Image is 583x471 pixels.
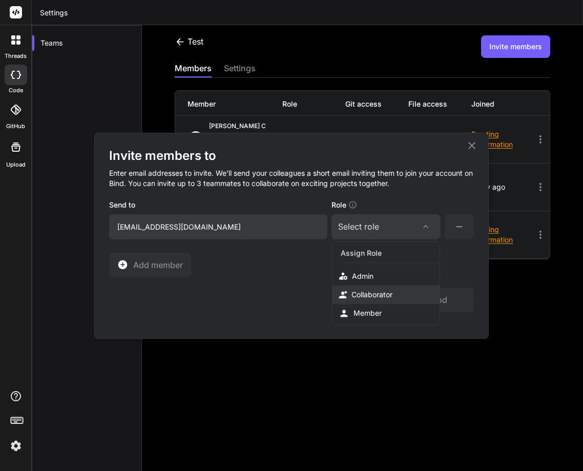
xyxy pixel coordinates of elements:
div: Admin [352,271,373,281]
label: Role [331,200,357,214]
div: Assign Role [341,244,440,263]
div: Member [332,304,440,323]
label: Send to [109,200,135,214]
div: Collaborator [351,290,392,300]
span: Add member [133,259,183,271]
input: Enter team member email [109,214,327,239]
div: Member [353,308,382,318]
div: Select role [338,220,434,233]
div: Select role [338,220,379,233]
button: Add member [109,253,191,277]
h2: Invite members to [109,148,474,164]
div: Collaborator [332,285,440,304]
div: Assign RoleAdmin [332,244,440,285]
h4: Enter email addresses to invite. We’ll send your colleagues a short email inviting them to join y... [109,164,474,199]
